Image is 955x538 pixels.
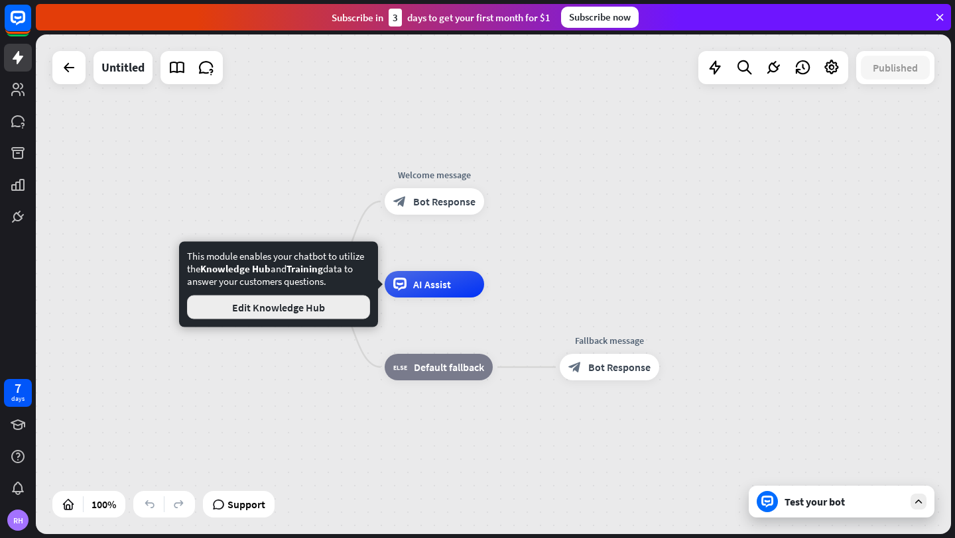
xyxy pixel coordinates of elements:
[413,195,476,208] span: Bot Response
[568,360,582,374] i: block_bot_response
[414,360,484,374] span: Default fallback
[200,262,271,275] span: Knowledge Hub
[11,394,25,403] div: days
[227,494,265,515] span: Support
[7,510,29,531] div: RH
[861,56,930,80] button: Published
[88,494,120,515] div: 100%
[550,334,669,347] div: Fallback message
[375,168,494,182] div: Welcome message
[101,51,145,84] div: Untitled
[187,250,370,319] div: This module enables your chatbot to utilize the and data to answer your customers questions.
[389,9,402,27] div: 3
[561,7,639,28] div: Subscribe now
[286,262,323,275] span: Training
[332,9,550,27] div: Subscribe in days to get your first month for $1
[588,360,651,374] span: Bot Response
[413,278,451,291] span: AI Assist
[15,382,21,394] div: 7
[11,5,50,45] button: Open LiveChat chat widget
[393,360,407,374] i: block_fallback
[187,296,370,319] button: Edit Knowledge Hub
[785,495,904,508] div: Test your bot
[4,379,32,407] a: 7 days
[393,195,407,208] i: block_bot_response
